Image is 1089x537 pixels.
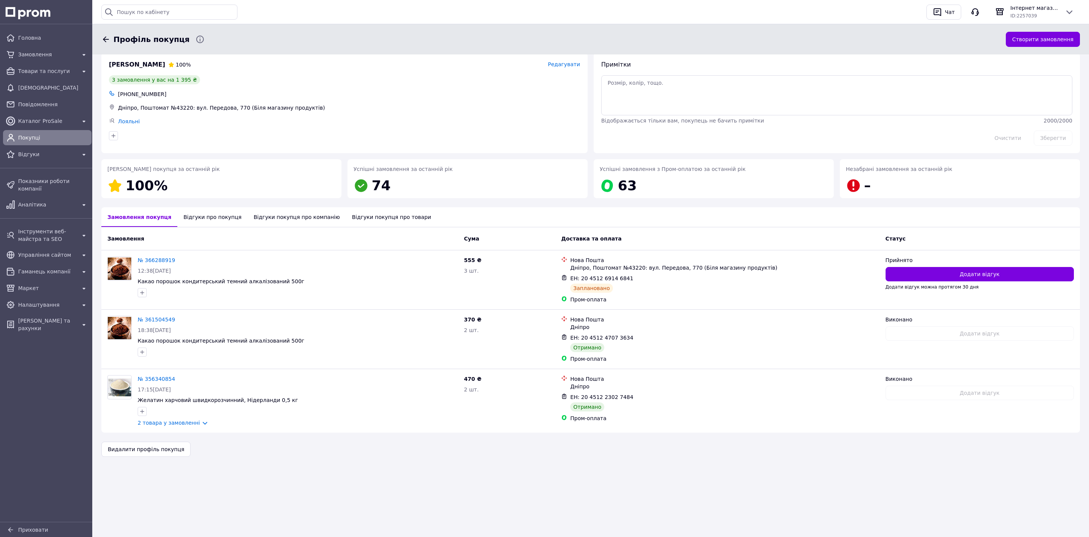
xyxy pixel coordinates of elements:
span: 100% [176,62,191,68]
span: Успішні замовлення за останній рік [354,166,453,172]
span: ID: 2257039 [1010,13,1037,19]
span: Головна [18,34,88,42]
img: Фото товару [108,317,131,340]
span: Каталог ProSale [18,117,76,125]
div: Заплановано [570,284,613,293]
img: Фото товару [108,258,131,280]
span: ЕН: 20 4512 2302 7484 [570,394,633,400]
div: [PHONE_NUMBER] [116,89,582,99]
span: Статус [886,236,906,242]
span: 17:15[DATE] [138,386,171,393]
span: Редагувати [548,61,580,67]
span: [PERSON_NAME] покупця за останній рік [107,166,220,172]
span: 2000 / 2000 [1044,118,1072,124]
span: Незабрані замовлення за останній рік [846,166,952,172]
span: Замовлення [18,51,76,58]
div: Дніпро [570,323,879,331]
span: 370 ₴ [464,317,481,323]
span: 100% [126,178,168,193]
span: 3 шт. [464,268,479,274]
div: Відгуки про покупця [177,207,247,227]
input: Пошук по кабінету [101,5,237,20]
div: Дніпро, Поштомат №43220: вул. Передова, 770 (Біля магазину продуктів) [570,264,879,272]
a: № 356340854 [138,376,175,382]
span: ЕН: 20 4512 6914 6841 [570,275,633,281]
span: Відображається тільки вам, покупець не бачить примітки [601,118,764,124]
div: Отримано [570,402,604,411]
span: Cума [464,236,479,242]
a: Фото товару [107,375,132,399]
span: Покупці [18,134,88,141]
a: № 361504549 [138,317,175,323]
a: Какао порошок кондитерський темний алкалізований 500г [138,338,304,344]
a: Фото товару [107,316,132,340]
div: Виконано [886,316,1074,323]
span: ЕН: 20 4512 4707 3634 [570,335,633,341]
div: Дніпро [570,383,879,390]
span: Аналітика [18,201,76,208]
div: Пром-оплата [570,355,879,363]
span: Доставка та оплата [561,236,622,242]
span: Інструменти веб-майстра та SEO [18,228,76,243]
a: 2 товара у замовленні [138,420,200,426]
div: Отримано [570,343,604,352]
span: Повідомлення [18,101,88,108]
div: Нова Пошта [570,256,879,264]
div: Чат [943,6,956,18]
div: Дніпро, Поштомат №43220: вул. Передова, 770 (Біля магазину продуктів) [116,102,582,113]
span: Приховати [18,527,48,533]
button: Створити замовлення [1006,32,1080,47]
a: № 366288919 [138,257,175,263]
button: Чат [926,5,961,20]
span: [PERSON_NAME] та рахунки [18,317,76,332]
img: Фото товару [108,379,131,396]
span: [DEMOGRAPHIC_DATA] [18,84,88,92]
div: Пром-оплата [570,296,879,303]
span: 18:38[DATE] [138,327,171,333]
span: 74 [372,178,391,193]
div: 3 замовлення у вас на 1 395 ₴ [109,75,200,84]
span: Успішні замовлення з Пром-оплатою за останній рік [600,166,746,172]
span: Налаштування [18,301,76,309]
span: 2 шт. [464,386,479,393]
span: Інтернет магазин СМАКОВНИЦЯ | [DOMAIN_NAME] [1010,4,1059,12]
span: Управління сайтом [18,251,76,259]
span: Показники роботи компанії [18,177,88,192]
a: Какао порошок кондитерський темний алкалізований 500г [138,278,304,284]
button: Видалити профіль покупця [101,442,191,457]
span: Відгуки [18,151,76,158]
span: 63 [618,178,637,193]
div: Пром-оплата [570,414,879,422]
span: Додати відгук можна протягом 30 дня [886,284,979,290]
span: 555 ₴ [464,257,481,263]
span: Замовлення [107,236,144,242]
span: Профіль покупця [113,34,189,45]
span: Товари та послуги [18,67,76,75]
div: Нова Пошта [570,375,879,383]
span: – [864,178,871,193]
span: [PERSON_NAME] [109,61,165,69]
button: Додати відгук [886,267,1074,281]
div: Нова Пошта [570,316,879,323]
div: Прийнято [886,256,1074,264]
span: Додати відгук [960,270,999,278]
span: 12:38[DATE] [138,268,171,274]
a: Лояльні [118,118,140,124]
div: Відгуки покупця про товари [346,207,437,227]
span: Примітки [601,61,631,68]
span: Гаманець компанії [18,268,76,275]
span: Маркет [18,284,76,292]
div: Замовлення покупця [101,207,177,227]
span: 470 ₴ [464,376,481,382]
div: Відгуки покупця про компанію [248,207,346,227]
div: Виконано [886,375,1074,383]
span: 2 шт. [464,327,479,333]
a: Фото товару [107,256,132,281]
a: Желатин харчовий швидкорозчинний, Нідерланди 0,5 кг [138,397,298,403]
